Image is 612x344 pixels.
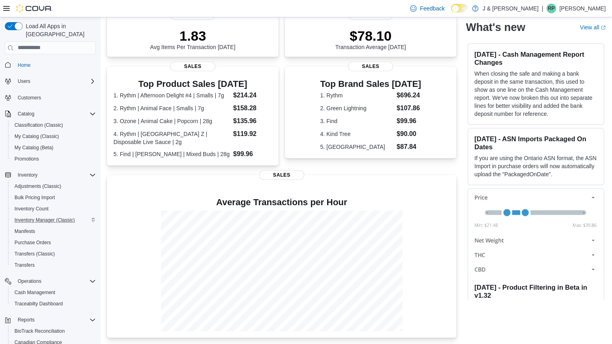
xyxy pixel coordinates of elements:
[546,4,556,13] div: Raj Patel
[8,131,99,142] button: My Catalog (Classic)
[11,326,68,336] a: BioTrack Reconciliation
[8,260,99,271] button: Transfers
[14,315,96,325] span: Reports
[11,120,66,130] a: Classification (Classic)
[113,104,230,112] dt: 2. Rythm | Animal Face | Smalls | 7g
[18,78,30,84] span: Users
[18,278,41,284] span: Operations
[14,144,54,151] span: My Catalog (Beta)
[11,143,57,152] a: My Catalog (Beta)
[11,299,66,309] a: Traceabilty Dashboard
[8,325,99,337] button: BioTrack Reconciliation
[113,79,272,89] h3: Top Product Sales [DATE]
[259,170,304,180] span: Sales
[14,76,96,86] span: Users
[8,226,99,237] button: Manifests
[14,276,45,286] button: Operations
[397,142,421,152] dd: $87.84
[11,154,96,164] span: Promotions
[320,117,394,125] dt: 3. Find
[14,251,55,257] span: Transfers (Classic)
[397,116,421,126] dd: $99.96
[14,93,44,103] a: Customers
[559,4,606,13] p: [PERSON_NAME]
[8,142,99,153] button: My Catalog (Beta)
[18,95,41,101] span: Customers
[14,156,39,162] span: Promotions
[542,4,543,13] p: |
[11,238,96,247] span: Purchase Orders
[8,192,99,203] button: Bulk Pricing Import
[14,122,63,128] span: Classification (Classic)
[113,117,230,125] dt: 3. Ozone | Animal Cake | Popcorn | 28g
[14,289,55,296] span: Cash Management
[11,120,96,130] span: Classification (Classic)
[14,183,61,190] span: Adjustments (Classic)
[474,70,597,118] p: When closing the safe and making a bank deposit in the same transaction, this used to show as one...
[348,62,393,71] span: Sales
[474,50,597,66] h3: [DATE] - Cash Management Report Changes
[11,299,96,309] span: Traceabilty Dashboard
[14,228,35,235] span: Manifests
[14,262,35,268] span: Transfers
[113,150,230,158] dt: 5. Find | [PERSON_NAME] | Mixed Buds | 28g
[14,194,55,201] span: Bulk Pricing Import
[11,204,52,214] a: Inventory Count
[11,326,96,336] span: BioTrack Reconciliation
[8,153,99,165] button: Promotions
[8,181,99,192] button: Adjustments (Classic)
[18,62,31,68] span: Home
[8,203,99,214] button: Inventory Count
[170,62,215,71] span: Sales
[14,315,38,325] button: Reports
[23,22,96,38] span: Load All Apps in [GEOGRAPHIC_DATA]
[320,130,394,138] dt: 4. Kind Tree
[11,181,64,191] a: Adjustments (Classic)
[233,103,272,113] dd: $158.28
[14,109,37,119] button: Catalog
[320,91,394,99] dt: 1. Rythm
[2,59,99,71] button: Home
[14,93,96,103] span: Customers
[320,104,394,112] dt: 2. Green Lightning
[11,249,58,259] a: Transfers (Classic)
[14,109,96,119] span: Catalog
[2,314,99,325] button: Reports
[14,239,51,246] span: Purchase Orders
[16,4,52,12] img: Cova
[2,108,99,119] button: Catalog
[482,4,538,13] p: J & [PERSON_NAME]
[14,328,65,334] span: BioTrack Reconciliation
[150,28,235,50] div: Avg Items Per Transaction [DATE]
[474,283,597,299] h3: [DATE] - Product Filtering in Beta in v1.32
[11,215,96,225] span: Inventory Manager (Classic)
[11,227,96,236] span: Manifests
[18,317,35,323] span: Reports
[8,237,99,248] button: Purchase Orders
[233,91,272,100] dd: $214.24
[2,169,99,181] button: Inventory
[113,198,450,207] h4: Average Transactions per Hour
[14,133,59,140] span: My Catalog (Classic)
[14,217,75,223] span: Inventory Manager (Classic)
[11,288,96,297] span: Cash Management
[11,181,96,191] span: Adjustments (Classic)
[14,76,33,86] button: Users
[335,28,406,44] p: $78.10
[14,60,34,70] a: Home
[11,238,54,247] a: Purchase Orders
[2,92,99,103] button: Customers
[18,172,37,178] span: Inventory
[14,170,41,180] button: Inventory
[11,260,96,270] span: Transfers
[233,116,272,126] dd: $135.96
[14,170,96,180] span: Inventory
[8,214,99,226] button: Inventory Manager (Classic)
[14,301,63,307] span: Traceabilty Dashboard
[397,129,421,139] dd: $90.00
[18,111,34,117] span: Catalog
[11,249,96,259] span: Transfers (Classic)
[474,154,597,178] p: If you are using the Ontario ASN format, the ASN Import in purchase orders will now automatically...
[233,149,272,159] dd: $99.96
